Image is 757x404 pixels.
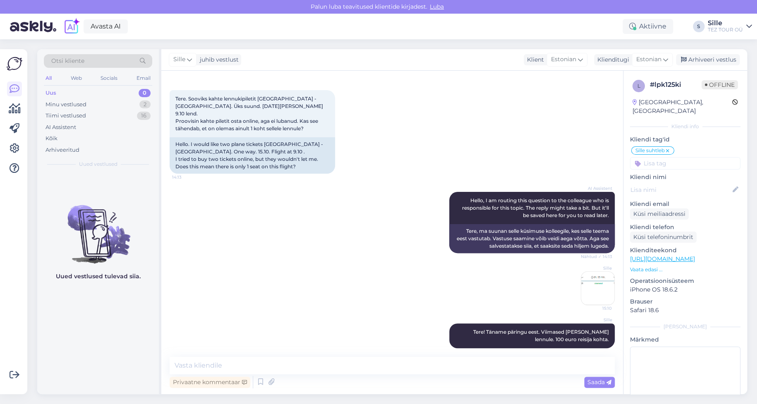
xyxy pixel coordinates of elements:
[581,305,612,311] span: 15:10
[170,137,335,174] div: Hello. I would like two plane tickets [GEOGRAPHIC_DATA] -[GEOGRAPHIC_DATA]. One way. 15.10. Fligh...
[175,96,324,131] span: Tere. Sooviks kahte lennukipiletit [GEOGRAPHIC_DATA] -[GEOGRAPHIC_DATA]. Üks suund. [DATE][PERSON...
[99,73,119,84] div: Socials
[427,3,446,10] span: Luba
[473,329,610,342] span: Tere! Täname päringu eest. Viimased [PERSON_NAME] lennule. 100 euro reisija kohta.
[630,135,740,144] p: Kliendi tag'id
[173,55,185,64] span: Sille
[635,148,665,153] span: Sille suhtleb
[630,185,731,194] input: Lisa nimi
[708,20,752,33] a: SilleTEZ TOUR OÜ
[630,335,740,344] p: Märkmed
[693,21,704,32] div: S
[551,55,576,64] span: Estonian
[630,306,740,315] p: Safari 18.6
[587,378,611,386] span: Saada
[56,272,141,281] p: Uued vestlused tulevad siia.
[581,317,612,323] span: Sille
[172,174,203,180] span: 14:13
[630,232,697,243] div: Küsi telefoninumbrit
[630,266,740,273] p: Vaata edasi ...
[636,55,661,64] span: Estonian
[630,255,695,263] a: [URL][DOMAIN_NAME]
[581,265,612,271] span: Sille
[630,323,740,330] div: [PERSON_NAME]
[630,200,740,208] p: Kliendi email
[46,100,86,109] div: Minu vestlused
[708,26,743,33] div: TEZ TOUR OÜ
[702,80,738,89] span: Offline
[630,123,740,130] div: Kliendi info
[139,100,151,109] div: 2
[51,57,84,65] span: Otsi kliente
[37,190,159,265] img: No chats
[7,56,22,72] img: Askly Logo
[630,246,740,255] p: Klienditeekond
[79,160,117,168] span: Uued vestlused
[630,297,740,306] p: Brauser
[581,272,614,305] img: Attachment
[632,98,732,115] div: [GEOGRAPHIC_DATA], [GEOGRAPHIC_DATA]
[630,208,689,220] div: Küsi meiliaadressi
[708,20,743,26] div: Sille
[170,377,250,388] div: Privaatne kommentaar
[581,253,612,260] span: Nähtud ✓ 14:13
[69,73,84,84] div: Web
[630,223,740,232] p: Kliendi telefon
[581,185,612,191] span: AI Assistent
[581,349,612,355] span: 15:10
[623,19,673,34] div: Aktiivne
[630,285,740,294] p: iPhone OS 18.6.2
[630,277,740,285] p: Operatsioonisüsteem
[676,54,740,65] div: Arhiveeri vestlus
[46,146,79,154] div: Arhiveeritud
[637,83,640,89] span: l
[630,173,740,182] p: Kliendi nimi
[46,123,76,131] div: AI Assistent
[84,19,128,33] a: Avasta AI
[630,157,740,170] input: Lisa tag
[44,73,53,84] div: All
[196,55,239,64] div: juhib vestlust
[462,197,610,218] span: Hello, I am routing this question to the colleague who is responsible for this topic. The reply m...
[46,89,56,97] div: Uus
[594,55,629,64] div: Klienditugi
[46,134,57,143] div: Kõik
[449,224,615,253] div: Tere, ma suunan selle küsimuse kolleegile, kes selle teema eest vastutab. Vastuse saamine võib ve...
[139,89,151,97] div: 0
[524,55,544,64] div: Klient
[137,112,151,120] div: 16
[46,112,86,120] div: Tiimi vestlused
[135,73,152,84] div: Email
[63,18,80,35] img: explore-ai
[650,80,702,90] div: # lpk125ki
